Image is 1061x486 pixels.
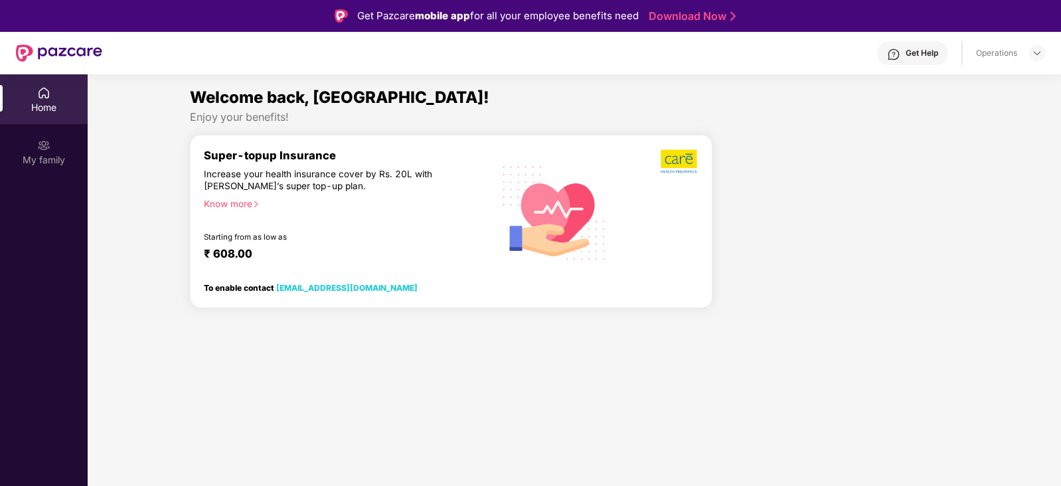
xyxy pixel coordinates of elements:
img: Logo [335,9,348,23]
img: svg+xml;base64,PHN2ZyBpZD0iSG9tZSIgeG1sbnM9Imh0dHA6Ly93d3cudzMub3JnLzIwMDAvc3ZnIiB3aWR0aD0iMjAiIG... [37,86,50,100]
img: b5dec4f62d2307b9de63beb79f102df3.png [661,149,698,174]
div: Know more [204,198,484,207]
div: Super-topup Insurance [204,149,492,162]
img: svg+xml;base64,PHN2ZyB4bWxucz0iaHR0cDovL3d3dy53My5vcmcvMjAwMC9zdmciIHhtbG5zOnhsaW5rPSJodHRwOi8vd3... [493,149,616,275]
div: Get Pazcare for all your employee benefits need [357,8,639,24]
span: right [252,201,260,208]
div: Starting from as low as [204,232,436,242]
img: New Pazcare Logo [16,44,102,62]
div: Increase your health insurance cover by Rs. 20L with [PERSON_NAME]’s super top-up plan. [204,168,435,192]
div: Enjoy your benefits! [190,110,958,124]
img: svg+xml;base64,PHN2ZyB3aWR0aD0iMjAiIGhlaWdodD0iMjAiIHZpZXdCb3g9IjAgMCAyMCAyMCIgZmlsbD0ibm9uZSIgeG... [37,139,50,152]
img: Stroke [730,9,736,23]
div: ₹ 608.00 [204,247,479,263]
a: [EMAIL_ADDRESS][DOMAIN_NAME] [276,283,418,293]
span: Welcome back, [GEOGRAPHIC_DATA]! [190,88,489,107]
a: Download Now [649,9,732,23]
div: Get Help [906,48,938,58]
div: To enable contact [204,283,418,292]
div: Operations [976,48,1017,58]
img: svg+xml;base64,PHN2ZyBpZD0iSGVscC0zMngzMiIgeG1sbnM9Imh0dHA6Ly93d3cudzMub3JnLzIwMDAvc3ZnIiB3aWR0aD... [887,48,900,61]
img: svg+xml;base64,PHN2ZyBpZD0iRHJvcGRvd24tMzJ4MzIiIHhtbG5zPSJodHRwOi8vd3d3LnczLm9yZy8yMDAwL3N2ZyIgd2... [1032,48,1042,58]
strong: mobile app [415,9,470,22]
